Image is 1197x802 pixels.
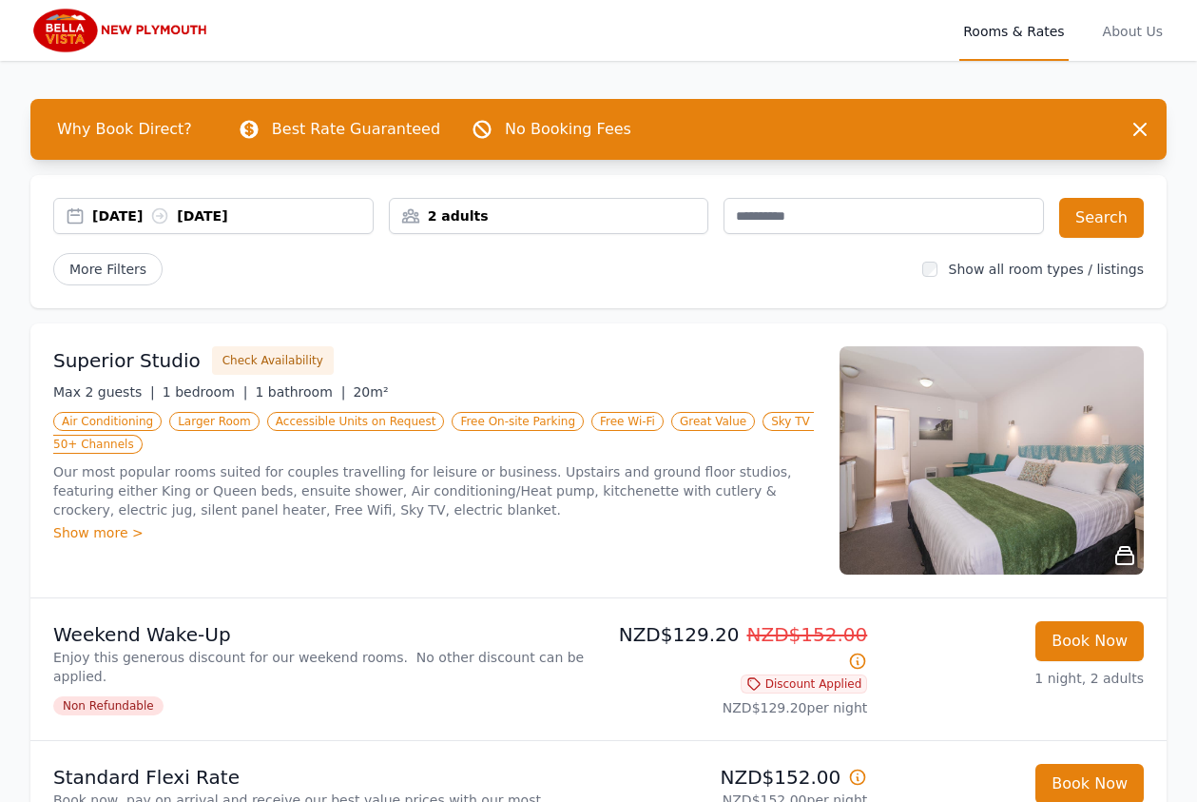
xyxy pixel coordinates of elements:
span: Non Refundable [53,696,164,715]
span: Max 2 guests | [53,384,155,400]
div: [DATE] [DATE] [92,206,373,225]
button: Search [1059,198,1144,238]
span: More Filters [53,253,163,285]
p: Our most popular rooms suited for couples travelling for leisure or business. Upstairs and ground... [53,462,817,519]
p: NZD$129.20 per night [607,698,868,717]
span: 1 bedroom | [163,384,248,400]
button: Check Availability [212,346,334,375]
p: No Booking Fees [505,118,631,141]
span: Free On-site Parking [452,412,584,431]
img: Bella Vista New Plymouth [30,8,213,53]
p: NZD$152.00 [607,764,868,791]
span: Larger Room [169,412,260,431]
span: Accessible Units on Request [267,412,445,431]
p: NZD$129.20 [607,621,868,675]
span: NZD$152.00 [746,623,867,646]
span: Discount Applied [741,675,868,694]
p: Weekend Wake-Up [53,621,591,648]
div: 2 adults [390,206,708,225]
p: Best Rate Guaranteed [272,118,440,141]
span: Why Book Direct? [42,110,207,148]
span: 1 bathroom | [255,384,345,400]
p: Enjoy this generous discount for our weekend rooms. No other discount can be applied. [53,648,591,686]
label: Show all room types / listings [949,262,1144,277]
div: Show more > [53,523,817,542]
span: Great Value [671,412,755,431]
span: Air Conditioning [53,412,162,431]
p: 1 night, 2 adults [882,669,1144,688]
span: 20m² [353,384,388,400]
h3: Superior Studio [53,347,201,374]
p: Standard Flexi Rate [53,764,591,791]
span: Free Wi-Fi [591,412,664,431]
button: Book Now [1035,621,1144,661]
